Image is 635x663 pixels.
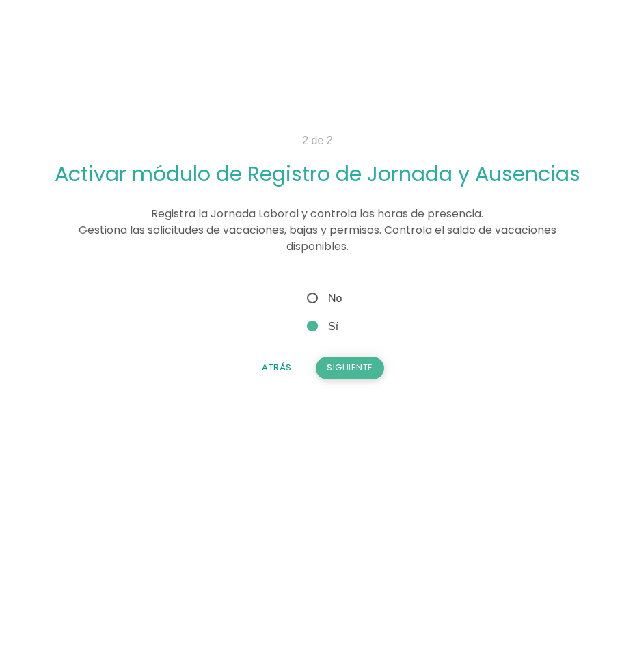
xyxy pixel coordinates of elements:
[48,133,588,149] p: 2 de 2
[316,357,384,379] button: Siguiente
[251,357,303,379] button: Atrás
[48,163,588,185] h2: Activar módulo de Registro de Jornada y Ausencias
[304,318,338,335] span: Sí
[304,290,342,307] span: No
[79,206,556,254] span: Registra la Jornada Laboral y controla las horas de presencia. Gestiona las solicitudes de vacaci...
